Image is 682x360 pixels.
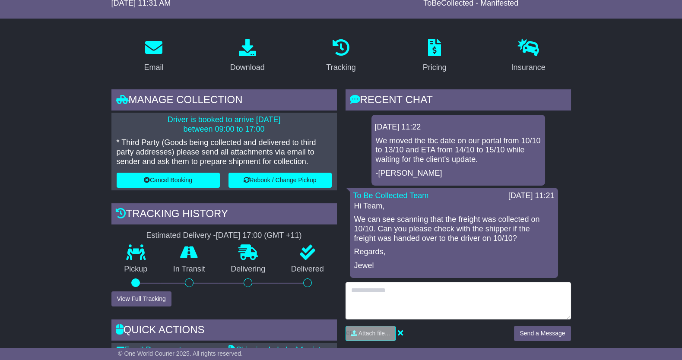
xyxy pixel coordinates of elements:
[423,62,447,73] div: Pricing
[354,247,554,257] p: Regards,
[117,345,185,354] a: Email Documents
[225,36,270,76] a: Download
[278,265,337,274] p: Delivered
[160,265,218,274] p: In Transit
[138,36,169,76] a: Email
[118,350,243,357] span: © One World Courier 2025. All rights reserved.
[117,173,220,188] button: Cancel Booking
[506,36,551,76] a: Insurance
[353,191,429,200] a: To Be Collected Team
[417,36,452,76] a: Pricing
[511,62,546,73] div: Insurance
[354,261,554,271] p: Jewel
[346,89,571,113] div: RECENT CHAT
[111,291,171,306] button: View Full Tracking
[230,62,265,73] div: Download
[320,36,361,76] a: Tracking
[508,191,555,201] div: [DATE] 11:21
[144,62,163,73] div: Email
[354,202,554,211] p: Hi Team,
[376,136,541,164] p: We moved the tbc date on our portal from 10/10 to 13/10 and ETA from 14/10 to 15/10 while waiting...
[354,215,554,243] p: We can see scanning that the freight was collected on 10/10. Can you please check with the shippe...
[326,62,355,73] div: Tracking
[111,89,337,113] div: Manage collection
[117,115,332,134] p: Driver is booked to arrive [DATE] between 09:00 to 17:00
[218,265,279,274] p: Delivering
[228,345,328,354] a: Shipping Label - A4 printer
[228,173,332,188] button: Rebook / Change Pickup
[117,138,332,166] p: * Third Party (Goods being collected and delivered to third party addresses) please send all atta...
[111,319,337,343] div: Quick Actions
[376,169,541,178] p: -[PERSON_NAME]
[216,231,302,240] div: [DATE] 17:00 (GMT +11)
[111,265,161,274] p: Pickup
[514,326,571,341] button: Send a Message
[111,231,337,240] div: Estimated Delivery -
[375,123,542,132] div: [DATE] 11:22
[111,203,337,227] div: Tracking history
